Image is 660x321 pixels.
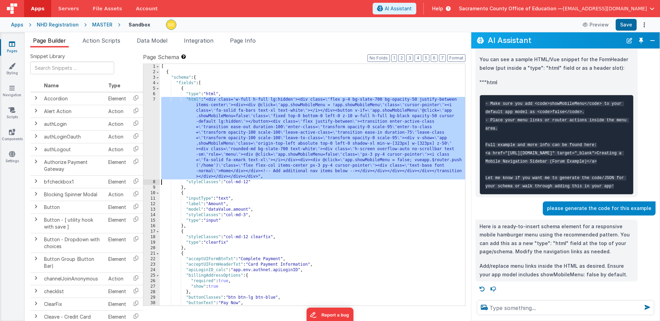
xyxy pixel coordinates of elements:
[447,54,465,62] button: Format
[143,75,160,80] div: 3
[431,54,438,62] button: 6
[166,20,176,30] img: 3aae05562012a16e32320df8a0cd8a1d
[143,245,160,251] div: 20
[106,272,129,285] td: Action
[106,156,129,175] td: Element
[41,143,106,156] td: authLogout
[563,5,647,12] span: [EMAIL_ADDRESS][DOMAIN_NAME]
[415,54,421,62] button: 4
[143,262,160,267] div: 23
[108,82,120,88] span: Type
[31,5,44,12] span: Apps
[106,118,129,130] td: Action
[480,55,634,72] p: You can see a sample HTML/Vue snippet for the FormHeader below (put inside a "type": "html" field...
[391,54,397,62] button: 1
[480,78,634,87] p: """html
[648,36,657,45] button: Close
[439,54,446,62] button: 7
[143,207,160,212] div: 13
[459,5,563,12] span: Sacramento County Office of Education —
[143,229,160,234] div: 17
[11,21,23,28] div: Apps
[406,54,413,62] button: 3
[143,86,160,91] div: 5
[41,118,106,130] td: authLogin
[143,190,160,196] div: 10
[143,256,160,262] div: 22
[106,298,129,310] td: Element
[143,289,160,295] div: 28
[41,92,106,105] td: Accordion
[432,5,443,12] span: Help
[33,37,66,44] span: Page Builder
[480,222,634,256] p: Here is a ready-to-insert schema element for a responsive mobile hamburger menu using the recomme...
[143,218,160,223] div: 15
[459,5,654,12] button: Sacramento County Office of Education — [EMAIL_ADDRESS][DOMAIN_NAME]
[41,156,106,175] td: Authorize Payment Gateway
[41,201,106,213] td: Button
[106,92,129,105] td: Element
[106,188,129,201] td: Action
[143,234,160,240] div: 18
[230,37,256,44] span: Page Info
[44,82,59,88] span: Name
[143,295,160,300] div: 29
[143,53,179,61] span: Page Schema
[92,21,112,28] div: MASTER
[41,233,106,253] td: Button - Dropdown with choices
[143,300,160,306] div: 30
[143,223,160,229] div: 16
[106,285,129,298] td: Element
[106,253,129,272] td: Element
[41,105,106,118] td: Alert Action
[41,298,106,310] td: ClearFix
[41,188,106,201] td: Blocking Spinner Modal
[106,130,129,143] td: Action
[143,240,160,245] div: 19
[143,284,160,289] div: 27
[41,285,106,298] td: checklist
[143,80,160,86] div: 4
[639,20,649,30] button: Options
[41,272,106,285] td: channelJoinAnonymous
[547,204,651,213] p: please generate the code for this example
[41,253,106,272] td: Button Group (Button Bar)
[37,21,79,28] div: NHD Registration
[41,130,106,143] td: authLoginOauth
[143,69,160,75] div: 2
[129,22,150,27] h4: Sandbox
[143,212,160,218] div: 14
[106,233,129,253] td: Element
[143,91,160,97] div: 6
[398,54,405,62] button: 2
[367,54,390,62] button: No Folds
[579,19,613,30] button: Preview
[137,37,167,44] span: Data Model
[184,37,213,44] span: Integration
[82,37,120,44] span: Action Scripts
[143,97,160,179] div: 7
[106,143,129,156] td: Action
[488,36,623,44] h2: AI Assistant
[41,175,106,188] td: bfcheckbox1
[93,5,122,12] span: File Assets
[30,53,65,60] span: Snippet Library
[143,278,160,284] div: 26
[143,185,160,190] div: 9
[480,262,634,279] p: Add/replace menu links inside the HTML as desired. Ensure your app model includes showMobileMenu:...
[423,54,429,62] button: 5
[106,201,129,213] td: Element
[106,105,129,118] td: Action
[616,19,637,31] button: Save
[143,273,160,278] div: 25
[143,267,160,273] div: 24
[636,36,646,45] button: Toggle Pin
[106,175,129,188] td: Element
[30,62,114,74] input: Search Snippets ...
[373,3,416,14] button: AI Assistant
[106,213,129,233] td: Element
[143,251,160,256] div: 21
[485,101,629,189] code: - Make sure you add <code>showMobileMenu</code> to your default app model as <code>false</code>. ...
[143,196,160,201] div: 11
[385,5,412,12] span: AI Assistant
